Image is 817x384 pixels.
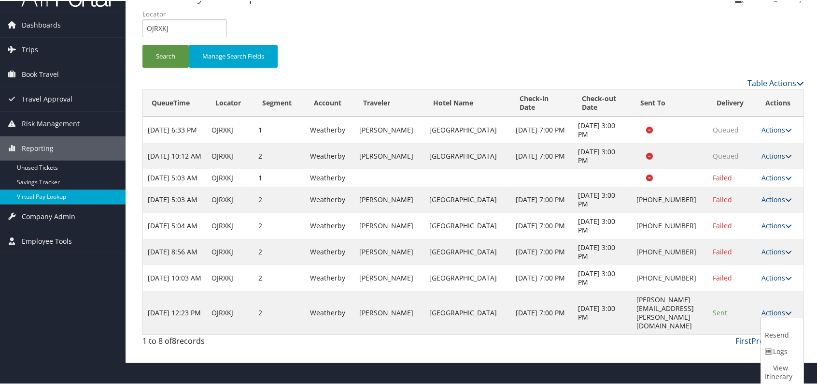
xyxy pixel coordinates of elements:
td: [PERSON_NAME] [354,142,424,168]
span: Failed [713,172,732,181]
a: Logs [761,342,801,359]
span: Employee Tools [22,228,72,252]
td: Weatherby [305,212,354,238]
td: OJRXKJ [207,186,254,212]
a: Actions [761,220,792,229]
td: OJRXKJ [207,290,254,334]
td: 1 [254,116,305,142]
a: Prev [751,335,768,345]
td: Weatherby [305,116,354,142]
th: Delivery: activate to sort column ascending [708,89,757,116]
td: [DATE] 5:04 AM [143,212,207,238]
td: [GEOGRAPHIC_DATA] [424,290,511,334]
th: Locator: activate to sort column ascending [207,89,254,116]
td: 2 [254,264,305,290]
td: OJRXKJ [207,116,254,142]
a: Actions [761,124,792,133]
span: Failed [713,272,732,281]
td: OJRXKJ [207,238,254,264]
td: [DATE] 8:56 AM [143,238,207,264]
span: 8 [172,335,176,345]
a: First [735,335,751,345]
td: [PERSON_NAME] [354,186,424,212]
td: [PHONE_NUMBER] [632,186,708,212]
span: Reporting [22,135,54,160]
th: Check-in Date: activate to sort column ascending [511,89,574,116]
td: Weatherby [305,238,354,264]
span: Company Admin [22,204,75,228]
td: [DATE] 7:00 PM [511,116,574,142]
span: Failed [713,194,732,203]
td: [DATE] 10:12 AM [143,142,207,168]
td: [PERSON_NAME] [354,290,424,334]
td: [GEOGRAPHIC_DATA] [424,116,511,142]
th: QueueTime: activate to sort column ascending [143,89,207,116]
td: OJRXKJ [207,168,254,186]
a: Actions [761,172,792,181]
button: Search [142,44,189,67]
td: [DATE] 3:00 PM [573,238,632,264]
a: Actions [761,150,792,160]
td: OJRXKJ [207,264,254,290]
td: Weatherby [305,168,354,186]
td: 2 [254,142,305,168]
th: Check-out Date: activate to sort column ascending [573,89,632,116]
td: [DATE] 7:00 PM [511,142,574,168]
td: 2 [254,238,305,264]
td: [DATE] 12:23 PM [143,290,207,334]
td: [PERSON_NAME] [354,212,424,238]
th: Segment: activate to sort column ascending [254,89,305,116]
td: [DATE] 5:03 AM [143,186,207,212]
span: Queued [713,150,739,160]
th: Account: activate to sort column ascending [305,89,354,116]
td: Weatherby [305,290,354,334]
th: Traveler: activate to sort column ascending [354,89,424,116]
td: [DATE] 3:00 PM [573,212,632,238]
span: Failed [713,220,732,229]
a: View Itinerary [761,359,801,384]
div: 1 to 8 of records [142,334,297,351]
td: [DATE] 10:03 AM [143,264,207,290]
a: Actions [761,246,792,255]
a: Resend [761,317,801,342]
td: [GEOGRAPHIC_DATA] [424,238,511,264]
td: [PERSON_NAME] [354,116,424,142]
td: 1 [254,168,305,186]
td: [PHONE_NUMBER] [632,238,708,264]
td: Weatherby [305,142,354,168]
th: Sent To: activate to sort column ascending [632,89,708,116]
span: Dashboards [22,12,61,36]
td: [DATE] 3:00 PM [573,264,632,290]
td: [GEOGRAPHIC_DATA] [424,186,511,212]
td: [PHONE_NUMBER] [632,212,708,238]
span: Trips [22,37,38,61]
td: [DATE] 7:00 PM [511,238,574,264]
td: [DATE] 3:00 PM [573,290,632,334]
td: [DATE] 6:33 PM [143,116,207,142]
td: 2 [254,212,305,238]
a: Actions [761,307,792,316]
span: Risk Management [22,111,80,135]
td: 2 [254,186,305,212]
td: 2 [254,290,305,334]
th: Hotel Name: activate to sort column ascending [424,89,511,116]
label: Locator [142,8,234,18]
td: [PERSON_NAME] [354,238,424,264]
span: Sent [713,307,727,316]
span: Book Travel [22,61,59,86]
td: [DATE] 7:00 PM [511,212,574,238]
a: Table Actions [747,77,804,88]
td: [DATE] 7:00 PM [511,290,574,334]
td: Weatherby [305,264,354,290]
th: Actions [757,89,803,116]
td: OJRXKJ [207,142,254,168]
a: Actions [761,272,792,281]
a: Actions [761,194,792,203]
td: [DATE] 3:00 PM [573,116,632,142]
td: [DATE] 7:00 PM [511,186,574,212]
td: [GEOGRAPHIC_DATA] [424,264,511,290]
span: Failed [713,246,732,255]
td: [GEOGRAPHIC_DATA] [424,142,511,168]
td: [DATE] 3:00 PM [573,142,632,168]
td: Weatherby [305,186,354,212]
